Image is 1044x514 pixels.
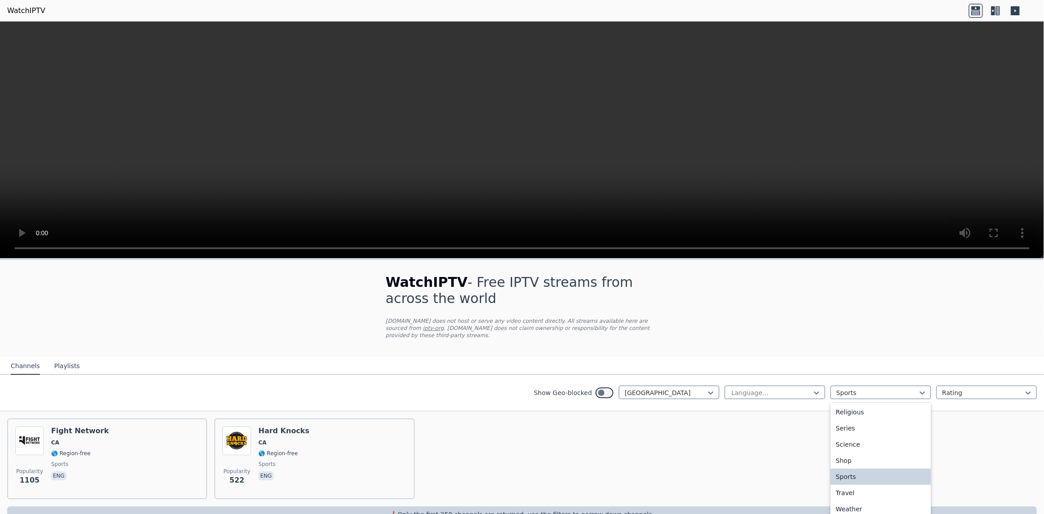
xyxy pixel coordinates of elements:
span: sports [51,461,68,468]
img: Hard Knocks [222,426,251,455]
span: 522 [230,475,244,486]
h6: Hard Knocks [258,426,309,435]
div: Shop [831,452,931,469]
p: [DOMAIN_NAME] does not host or serve any video content directly. All streams available here are s... [386,317,658,339]
span: sports [258,461,275,468]
button: Channels [11,358,40,375]
div: Religious [831,404,931,420]
span: 1105 [20,475,40,486]
h6: Fight Network [51,426,109,435]
a: iptv-org [423,325,444,331]
div: Travel [831,485,931,501]
h1: - Free IPTV streams from across the world [386,274,658,307]
span: Popularity [16,468,43,475]
span: Popularity [223,468,250,475]
label: Show Geo-blocked [534,388,592,397]
div: Series [831,420,931,436]
a: WatchIPTV [7,5,45,16]
span: 🌎 Region-free [51,450,91,457]
span: CA [258,439,266,446]
span: CA [51,439,59,446]
div: Sports [831,469,931,485]
p: eng [258,471,274,480]
span: 🌎 Region-free [258,450,298,457]
div: Science [831,436,931,452]
button: Playlists [54,358,80,375]
p: eng [51,471,66,480]
span: WatchIPTV [386,274,468,290]
img: Fight Network [15,426,44,455]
